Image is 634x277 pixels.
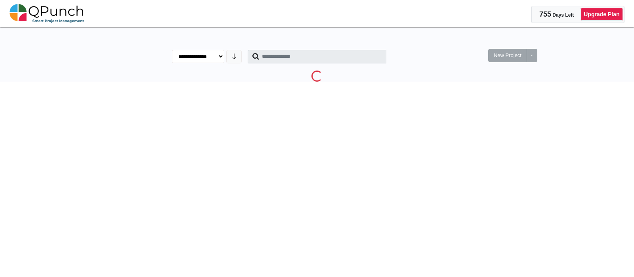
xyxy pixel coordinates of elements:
[231,53,237,59] svg: arrow down
[581,8,623,21] a: Upgrade Plan
[539,10,551,18] span: 755
[10,2,84,25] img: qpunch-sp.fa6292f.png
[488,49,527,62] button: New Project
[552,12,574,18] span: Days Left
[226,50,242,63] button: arrow down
